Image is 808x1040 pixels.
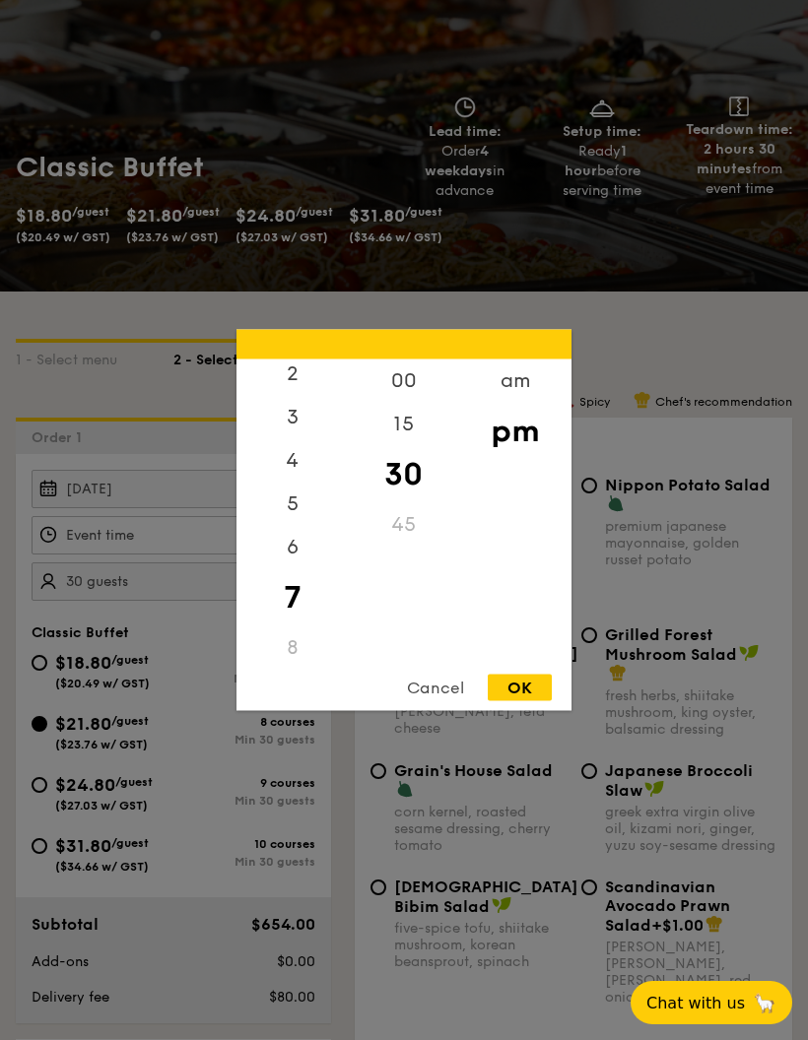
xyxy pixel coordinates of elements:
[236,439,348,483] div: 4
[459,403,571,460] div: pm
[348,446,459,503] div: 30
[236,396,348,439] div: 3
[236,483,348,526] div: 5
[459,359,571,403] div: am
[631,981,792,1024] button: Chat with us🦙
[236,626,348,670] div: 8
[753,992,776,1014] span: 🦙
[387,675,484,701] div: Cancel
[236,353,348,396] div: 2
[488,675,552,701] div: OK
[236,569,348,626] div: 7
[236,526,348,569] div: 6
[348,503,459,547] div: 45
[646,994,745,1012] span: Chat with us
[348,359,459,403] div: 00
[348,403,459,446] div: 15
